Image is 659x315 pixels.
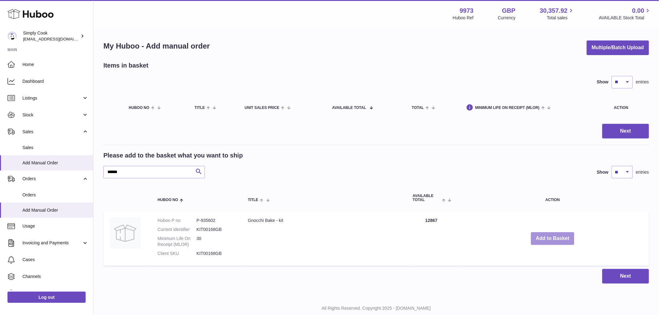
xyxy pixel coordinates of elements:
a: 30,357.92 Total sales [540,7,575,21]
span: Title [248,198,258,202]
button: Next [602,124,649,139]
h2: Items in basket [103,61,149,70]
span: Huboo no [129,106,149,110]
span: Cases [22,257,88,263]
td: Gnocchi Bake - kit [242,211,406,266]
span: Orders [22,176,82,182]
span: Usage [22,223,88,229]
span: Sales [22,145,88,151]
span: 30,357.92 [540,7,567,15]
label: Show [597,79,609,85]
img: Gnocchi Bake - kit [110,218,141,249]
img: internalAdmin-9973@internal.huboo.com [7,31,17,41]
span: Unit Sales Price [245,106,279,110]
dd: KIT00168GB [197,251,235,256]
span: Add Manual Order [22,160,88,166]
span: Minimum Life On Receipt (MLOR) [475,106,540,110]
span: AVAILABLE Total [332,106,366,110]
span: AVAILABLE Total [413,194,440,202]
span: Total [412,106,424,110]
span: Huboo no [158,198,178,202]
span: entries [636,79,649,85]
span: 0.00 [632,7,644,15]
div: Action [614,106,643,110]
div: Simply Cook [23,30,79,42]
strong: GBP [502,7,515,15]
dt: Client SKU [158,251,197,256]
p: All Rights Reserved. Copyright 2025 - [DOMAIN_NAME] [98,305,654,311]
dd: 30 [197,236,235,247]
th: Action [456,188,649,208]
dt: Huboo P no [158,218,197,223]
span: Dashboard [22,78,88,84]
button: Next [602,269,649,284]
span: [EMAIL_ADDRESS][DOMAIN_NAME] [23,36,92,41]
dt: Minimum Life On Receipt (MLOR) [158,236,197,247]
span: Home [22,62,88,68]
dt: Current identifier [158,227,197,233]
span: Title [195,106,205,110]
button: Add to Basket [531,232,575,245]
div: Huboo Ref [453,15,474,21]
td: 12867 [406,211,456,266]
dd: P-935602 [197,218,235,223]
span: Total sales [547,15,575,21]
span: Listings [22,95,82,101]
span: AVAILABLE Stock Total [599,15,652,21]
strong: 9973 [460,7,474,15]
h1: My Huboo - Add manual order [103,41,210,51]
span: Sales [22,129,82,135]
span: Channels [22,274,88,280]
a: 0.00 AVAILABLE Stock Total [599,7,652,21]
label: Show [597,169,609,175]
button: Multiple/Batch Upload [587,40,649,55]
span: entries [636,169,649,175]
span: Stock [22,112,82,118]
span: Orders [22,192,88,198]
div: Currency [498,15,516,21]
a: Log out [7,292,86,303]
span: Add Manual Order [22,207,88,213]
h2: Please add to the basket what you want to ship [103,151,243,160]
dd: KIT00168GB [197,227,235,233]
span: Invoicing and Payments [22,240,82,246]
